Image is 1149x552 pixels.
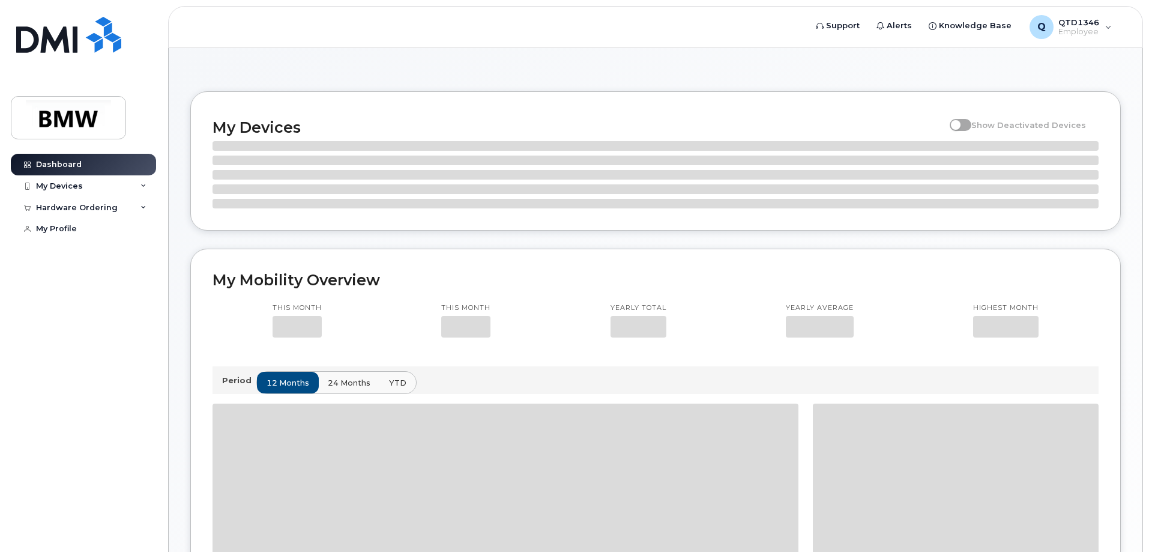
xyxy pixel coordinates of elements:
p: This month [441,303,490,313]
p: Period [222,375,256,386]
p: Yearly total [611,303,666,313]
input: Show Deactivated Devices [950,114,959,123]
p: Highest month [973,303,1039,313]
h2: My Mobility Overview [213,271,1099,289]
h2: My Devices [213,118,944,136]
span: 24 months [328,377,370,389]
p: Yearly average [786,303,854,313]
p: This month [273,303,322,313]
span: YTD [389,377,406,389]
span: Show Deactivated Devices [971,120,1086,130]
